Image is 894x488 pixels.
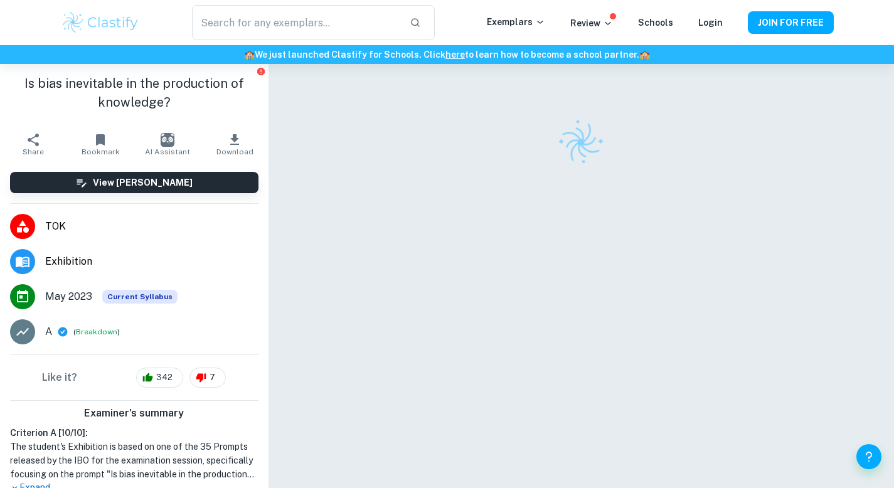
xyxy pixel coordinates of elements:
span: May 2023 [45,289,92,304]
input: Search for any exemplars... [192,5,399,40]
a: here [445,50,465,60]
div: This exemplar is based on the current syllabus. Feel free to refer to it for inspiration/ideas wh... [102,290,178,304]
div: 7 [189,368,226,388]
a: Login [698,18,723,28]
button: Breakdown [76,326,117,337]
p: A [45,324,52,339]
button: JOIN FOR FREE [748,11,834,34]
span: 🏫 [244,50,255,60]
p: Exemplars [487,15,545,29]
span: Current Syllabus [102,290,178,304]
h1: The student's Exhibition is based on one of the 35 Prompts released by the IBO for the examinatio... [10,440,258,481]
h6: View [PERSON_NAME] [93,176,193,189]
a: Schools [638,18,673,28]
h1: Is bias inevitable in the production of knowledge? [10,74,258,112]
h6: Like it? [42,370,77,385]
button: AI Assistant [134,127,201,162]
img: AI Assistant [161,133,174,147]
span: Share [23,147,44,156]
span: Exhibition [45,254,258,269]
h6: We just launched Clastify for Schools. Click to learn how to become a school partner. [3,48,891,61]
button: Bookmark [67,127,134,162]
img: Clastify logo [550,112,612,174]
p: Review [570,16,613,30]
button: Download [201,127,269,162]
h6: Criterion A [ 10 / 10 ]: [10,426,258,440]
button: View [PERSON_NAME] [10,172,258,193]
button: Help and Feedback [856,444,881,469]
span: ( ) [73,326,120,338]
span: 7 [203,371,222,384]
span: Bookmark [82,147,120,156]
img: Clastify logo [61,10,141,35]
span: Download [216,147,253,156]
div: 342 [136,368,183,388]
button: Report issue [257,66,266,76]
h6: Examiner's summary [5,406,263,421]
span: 342 [149,371,179,384]
span: AI Assistant [145,147,190,156]
span: TOK [45,219,258,234]
span: 🏫 [639,50,650,60]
